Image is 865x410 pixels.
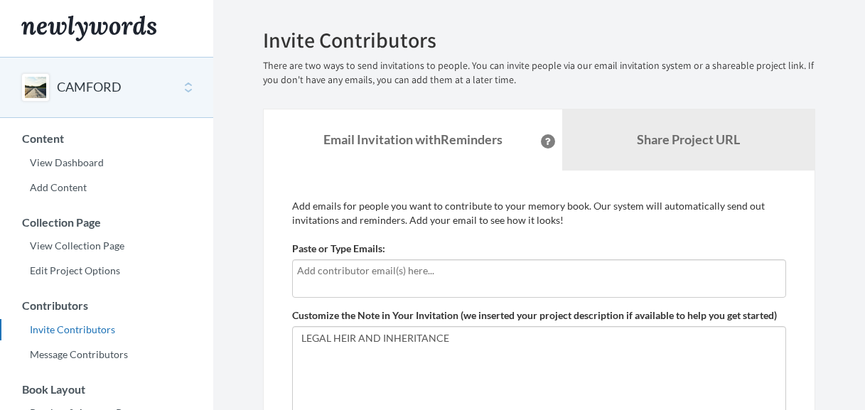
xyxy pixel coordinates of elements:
strong: Email Invitation with Reminders [323,131,503,147]
img: Newlywords logo [21,16,156,41]
h2: Invite Contributors [263,28,815,52]
h3: Contributors [1,299,213,312]
h3: Content [1,132,213,145]
p: Add emails for people you want to contribute to your memory book. Our system will automatically s... [292,199,786,227]
button: CAMFORD [57,78,122,97]
label: Paste or Type Emails: [292,242,385,256]
p: There are two ways to send invitations to people. You can invite people via our email invitation ... [263,59,815,87]
h3: Book Layout [1,383,213,396]
input: Add contributor email(s) here... [297,263,781,279]
h3: Collection Page [1,216,213,229]
label: Customize the Note in Your Invitation (we inserted your project description if available to help ... [292,308,777,323]
b: Share Project URL [637,131,740,147]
